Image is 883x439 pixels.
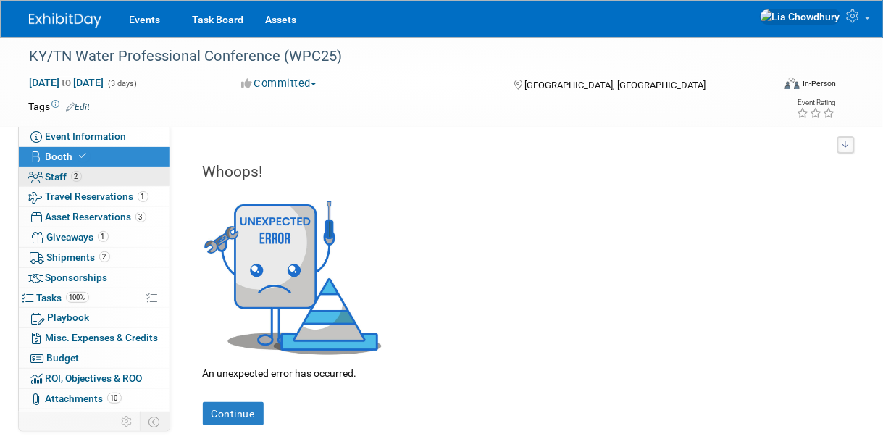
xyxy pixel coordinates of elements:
span: [GEOGRAPHIC_DATA], [GEOGRAPHIC_DATA] [524,80,706,91]
a: Continue [203,402,264,425]
a: ROI, Objectives & ROO [19,369,170,388]
td: Toggle Event Tabs [140,412,170,431]
div: Event Format [720,75,837,97]
a: Booth [19,147,170,167]
a: Events [119,1,172,37]
span: to [60,77,74,88]
img: Format-Inperson.png [785,78,800,89]
div: Event Rating [796,99,835,106]
span: ROI, Objectives & ROO [46,372,143,384]
span: 2 [99,251,110,262]
a: Tasks100% [19,288,170,308]
span: 1 [98,231,109,242]
a: Assets [255,1,308,37]
button: Committed [236,76,322,91]
a: Edit [67,102,91,112]
span: Travel Reservations [46,191,148,202]
a: Shipments2 [19,248,170,267]
span: Playbook [48,312,90,323]
div: In-Person [802,78,836,89]
span: [DATE] [DATE] [29,76,105,89]
span: Shipments [47,251,110,263]
span: Staff [46,171,82,183]
a: Sponsorships [19,268,170,288]
span: Attachments [46,393,122,404]
img: Lia Chowdhury [760,9,841,25]
a: Budget [19,348,170,368]
a: Staff2 [19,167,170,187]
img: ExhibitDay [29,13,101,28]
a: Giveaways1 [19,227,170,247]
span: Sponsorships [46,272,108,283]
span: Asset Reservations [46,211,146,222]
a: Misc. Expenses & Credits [19,328,170,348]
span: 2 [71,171,82,182]
span: Budget [47,352,80,364]
a: Asset Reservations3 [19,207,170,227]
a: Attachments10 [19,389,170,409]
span: Event Information [46,130,127,142]
a: Playbook [19,308,170,327]
span: 10 [107,393,122,404]
div: KY/TN Water Professional Conference (WPC25) [25,43,768,70]
span: Giveaways [47,231,109,243]
span: 3 [135,212,146,222]
td: Personalize Event Tab Strip [115,412,141,431]
td: Tags [29,99,91,114]
a: Event Information [19,127,170,146]
img: Unexpected Error [203,197,384,355]
span: Misc. Expenses & Credits [46,332,159,343]
i: Booth reservation complete [80,152,87,160]
span: 1 [138,191,148,202]
span: Booth [46,151,90,162]
span: Tasks [37,292,89,304]
span: 100% [66,292,89,303]
a: Travel Reservations1 [19,187,170,206]
a: Task Board [182,1,255,37]
span: (3 days) [107,79,138,88]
